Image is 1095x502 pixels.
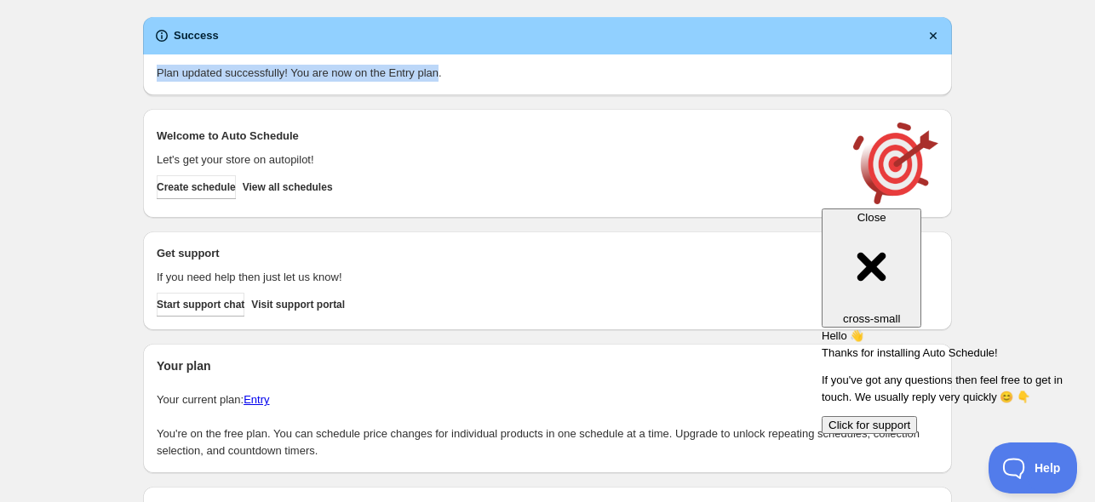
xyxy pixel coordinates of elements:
iframe: Help Scout Beacon - Open [989,442,1078,493]
span: Visit support portal [251,298,345,311]
h2: Success [174,27,219,44]
a: Entry [244,393,269,406]
span: Start support chat [157,298,244,311]
span: Create schedule [157,180,236,194]
p: You're on the free plan. You can schedule price changes for individual products in one schedule a... [157,425,938,459]
iframe: Help Scout Beacon - Messages and Notifications [813,190,1087,442]
p: If you need help then just let us know! [157,269,836,286]
button: View all schedules [243,175,333,199]
p: Your current plan: [157,391,938,408]
p: Let's get your store on autopilot! [157,151,836,168]
button: Create schedule [157,175,236,199]
a: Visit support portal [251,293,345,317]
h2: Your plan [157,357,938,374]
a: Start support chat [157,293,244,317]
button: Dismiss notification [921,24,945,48]
h2: Welcome to Auto Schedule [157,128,836,145]
p: Plan updated successfully! You are now on the Entry plan. [157,65,938,82]
span: View all schedules [243,180,333,194]
h2: Get support [157,245,836,262]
